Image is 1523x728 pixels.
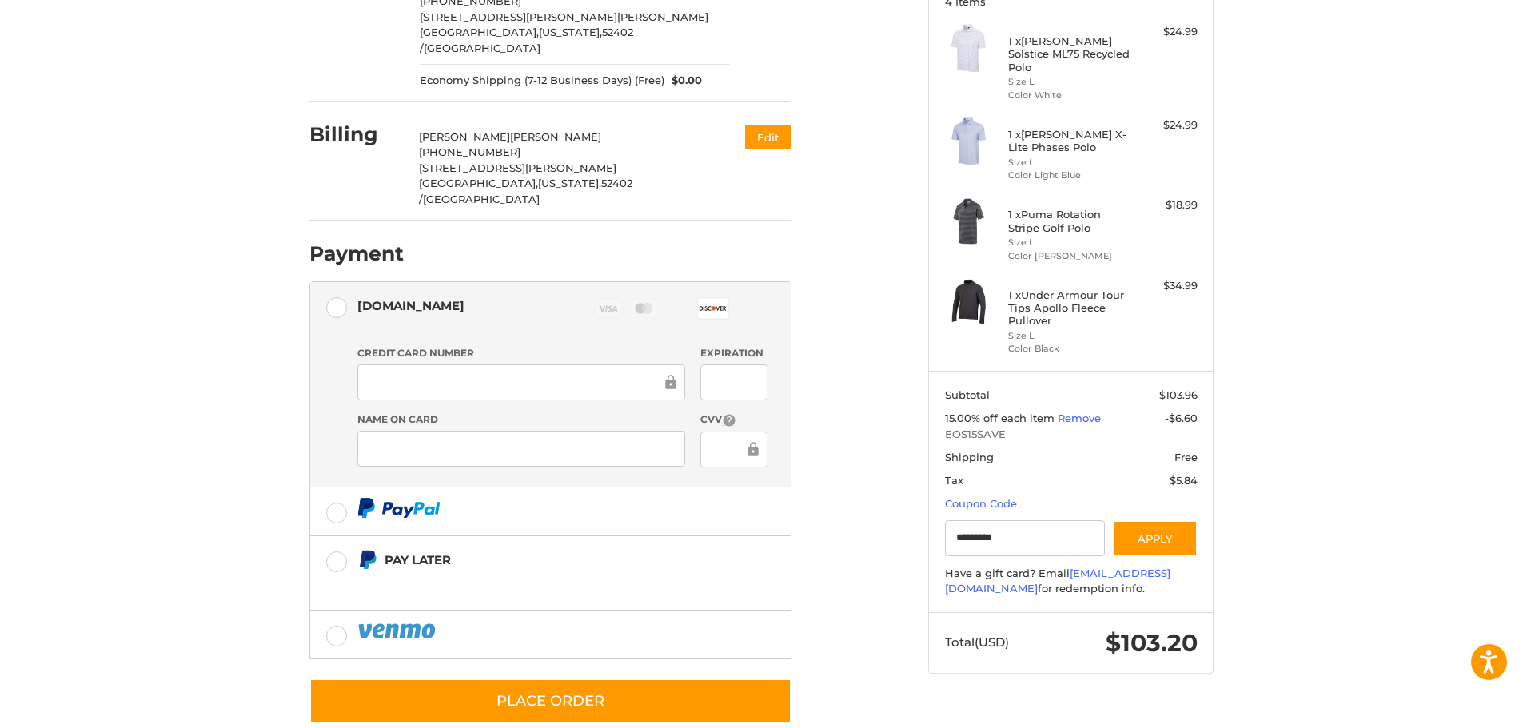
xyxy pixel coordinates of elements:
input: Gift Certificate or Coupon Code [945,520,1106,556]
span: Shipping [945,451,994,463]
img: Pay Later icon [357,550,377,570]
h4: 1 x Under Armour Tour Tips Apollo Fleece Pullover [1008,288,1130,328]
div: $24.99 [1134,24,1198,40]
span: [PERSON_NAME] [419,130,510,143]
li: Color [PERSON_NAME] [1008,249,1130,263]
div: $24.99 [1134,117,1198,133]
label: CVV [700,412,767,428]
span: [STREET_ADDRESS][PERSON_NAME] [419,161,616,174]
li: Size L [1008,329,1130,343]
img: PayPal icon [357,498,441,518]
span: Tax [945,474,963,487]
span: [GEOGRAPHIC_DATA] [424,42,540,54]
a: Remove [1058,412,1101,424]
li: Size L [1008,236,1130,249]
span: Total (USD) [945,635,1009,650]
span: 15.00% off each item [945,412,1058,424]
span: $103.96 [1159,388,1198,401]
div: $34.99 [1134,278,1198,294]
a: Coupon Code [945,497,1017,510]
h2: Billing [309,122,403,147]
span: 52402 / [419,177,632,205]
span: Subtotal [945,388,990,401]
div: Pay Later [385,547,691,573]
button: Apply [1113,520,1198,556]
button: Edit [745,125,791,149]
span: $0.00 [664,73,703,89]
iframe: PayPal Message 2 [357,576,692,591]
span: -$6.60 [1165,412,1198,424]
span: 52402 / [420,26,633,54]
li: Color Black [1008,342,1130,356]
div: Have a gift card? Email for redemption info. [945,566,1198,597]
li: Size L [1008,75,1130,89]
span: [PERSON_NAME] [510,130,601,143]
span: $103.20 [1106,628,1198,658]
h4: 1 x Puma Rotation Stripe Golf Polo [1008,208,1130,234]
label: Credit Card Number [357,346,685,360]
li: Color White [1008,89,1130,102]
span: EOS15SAVE [945,427,1198,443]
label: Expiration [700,346,767,360]
img: PayPal icon [357,621,439,641]
span: [US_STATE], [539,26,602,38]
span: [GEOGRAPHIC_DATA], [419,177,538,189]
div: [DOMAIN_NAME] [357,292,464,319]
span: Economy Shipping (7-12 Business Days) (Free) [420,73,664,89]
h2: Payment [309,241,404,266]
label: Name on Card [357,412,685,427]
button: Place Order [309,678,791,724]
span: [STREET_ADDRESS][PERSON_NAME][PERSON_NAME] [420,10,708,23]
div: $18.99 [1134,197,1198,213]
span: [PHONE_NUMBER] [419,145,520,158]
li: Color Light Blue [1008,169,1130,182]
span: [GEOGRAPHIC_DATA] [423,193,540,205]
span: [US_STATE], [538,177,601,189]
h4: 1 x [PERSON_NAME] Solstice ML75 Recycled Polo [1008,34,1130,74]
span: Free [1174,451,1198,463]
span: [GEOGRAPHIC_DATA], [420,26,539,38]
span: $5.84 [1170,474,1198,487]
h4: 1 x [PERSON_NAME] X-Lite Phases Polo [1008,128,1130,154]
li: Size L [1008,156,1130,169]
